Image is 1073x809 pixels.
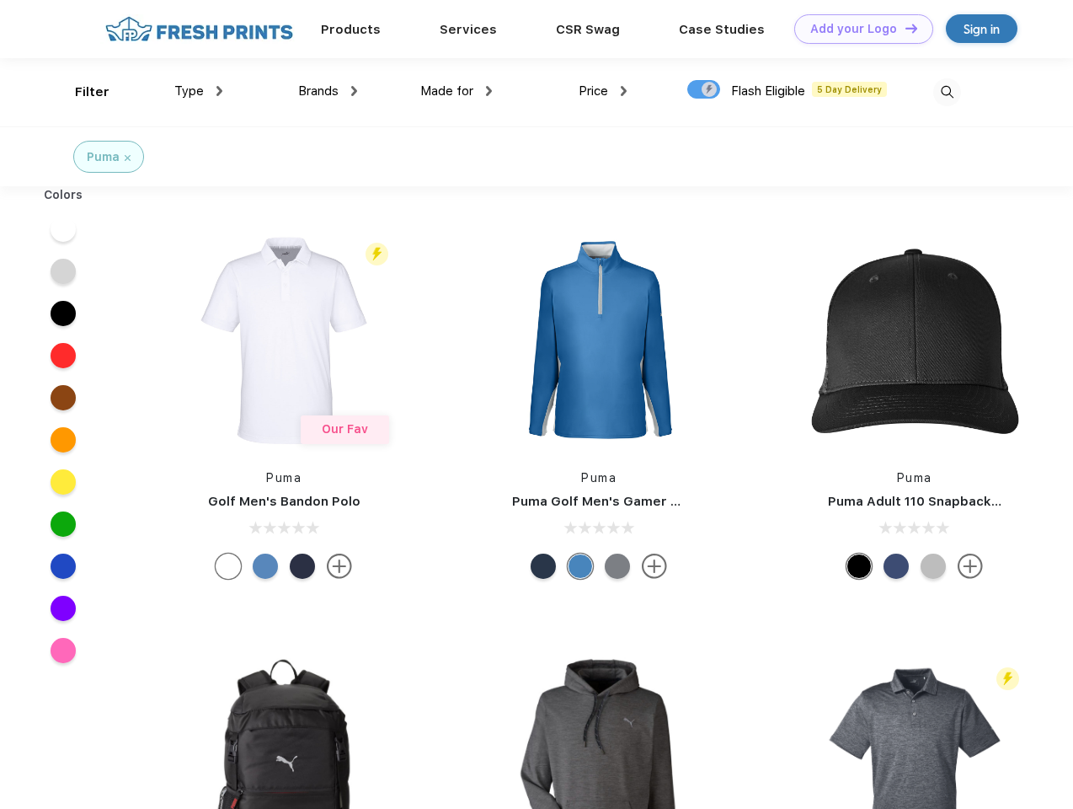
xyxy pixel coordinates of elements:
div: Sign in [964,19,1000,39]
div: Quiet Shade [605,554,630,579]
a: Puma [581,471,617,485]
img: desktop_search.svg [933,78,961,106]
span: Flash Eligible [731,83,805,99]
img: flash_active_toggle.svg [996,667,1019,690]
a: CSR Swag [556,22,620,37]
img: dropdown.png [486,86,492,96]
div: Lake Blue [253,554,278,579]
a: Services [440,22,497,37]
img: func=resize&h=266 [803,228,1027,453]
div: Peacoat Qut Shd [883,554,909,579]
a: Products [321,22,381,37]
img: more.svg [958,554,983,579]
div: Puma [87,148,120,166]
img: more.svg [327,554,352,579]
div: Bright White [216,554,241,579]
div: Navy Blazer [290,554,315,579]
img: more.svg [642,554,667,579]
img: func=resize&h=266 [172,228,396,453]
a: Sign in [946,14,1017,43]
div: Navy Blazer [531,554,556,579]
span: Made for [420,83,473,99]
span: Type [174,83,204,99]
span: Brands [298,83,339,99]
img: dropdown.png [621,86,627,96]
img: dropdown.png [351,86,357,96]
a: Puma [266,471,302,485]
div: Colors [31,186,96,204]
img: flash_active_toggle.svg [366,243,388,265]
div: Pma Blk Pma Blk [846,554,872,579]
div: Filter [75,83,109,102]
a: Puma [897,471,932,485]
a: Golf Men's Bandon Polo [208,494,360,509]
div: Add your Logo [810,22,897,36]
img: filter_cancel.svg [125,155,131,161]
div: Bright Cobalt [568,554,593,579]
img: DT [905,24,917,33]
img: fo%20logo%202.webp [100,14,298,44]
span: 5 Day Delivery [812,82,887,97]
a: Puma Golf Men's Gamer Golf Quarter-Zip [512,494,778,509]
div: Quarry with Brt Whit [921,554,946,579]
img: dropdown.png [216,86,222,96]
img: func=resize&h=266 [487,228,711,453]
span: Price [579,83,608,99]
span: Our Fav [322,422,368,436]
